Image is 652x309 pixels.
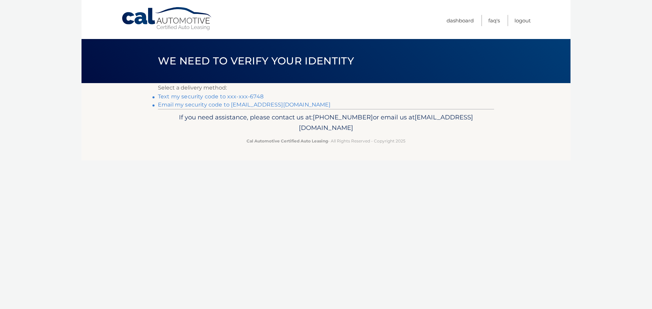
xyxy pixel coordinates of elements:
a: Logout [514,15,531,26]
p: - All Rights Reserved - Copyright 2025 [162,137,490,144]
p: Select a delivery method: [158,83,494,93]
span: [PHONE_NUMBER] [313,113,373,121]
a: Text my security code to xxx-xxx-6748 [158,93,264,100]
a: FAQ's [488,15,500,26]
a: Cal Automotive [121,7,213,31]
span: We need to verify your identity [158,55,354,67]
strong: Cal Automotive Certified Auto Leasing [247,138,328,143]
a: Email my security code to [EMAIL_ADDRESS][DOMAIN_NAME] [158,101,331,108]
a: Dashboard [447,15,474,26]
p: If you need assistance, please contact us at: or email us at [162,112,490,134]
